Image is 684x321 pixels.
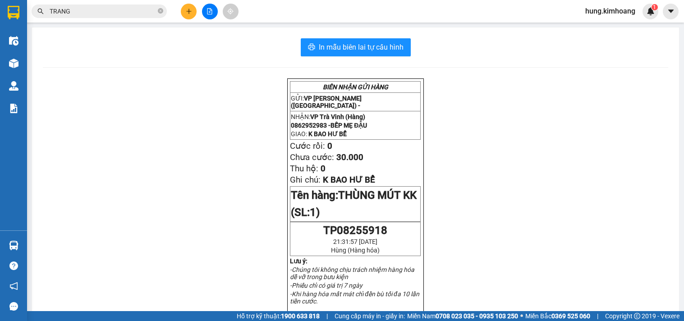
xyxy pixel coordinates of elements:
button: file-add [202,4,218,19]
img: warehouse-icon [9,59,18,68]
span: Miền Nam [407,311,518,321]
img: logo-vxr [8,6,19,19]
span: caret-down [667,7,675,15]
button: caret-down [663,4,679,19]
span: Miền Bắc [525,311,590,321]
strong: BIÊN NHẬN GỬI HÀNG [323,83,388,91]
span: TP08255918 [323,224,387,237]
span: THÙNG MÚT KK (SL: [291,189,417,219]
img: warehouse-icon [9,241,18,250]
span: Cung cấp máy in - giấy in: [335,311,405,321]
span: Hùng (Hàng hóa) [331,247,380,254]
span: Cước rồi: [290,141,325,151]
img: warehouse-icon [9,81,18,91]
span: | [597,311,598,321]
span: 0 [327,141,332,151]
span: Ghi chú: [290,175,321,185]
input: Tìm tên, số ĐT hoặc mã đơn [50,6,156,16]
em: -Chúng tôi không chịu trách nhiệm hàng hóa dễ vỡ trong bưu kiện [290,266,414,280]
span: 1) [310,206,320,219]
span: GIAO: [291,130,347,138]
strong: 0369 525 060 [551,312,590,320]
button: aim [223,4,239,19]
span: file-add [207,8,213,14]
span: notification [9,282,18,290]
span: 30.000 [336,152,363,162]
span: Chưa cước: [290,152,334,162]
button: printerIn mẫu biên lai tự cấu hình [301,38,411,56]
em: -Phiếu chỉ có giá trị 7 ngày [290,282,363,289]
span: 0 [321,164,326,174]
span: ⚪️ [520,314,523,318]
sup: 1 [652,4,658,10]
strong: 0708 023 035 - 0935 103 250 [436,312,518,320]
span: copyright [634,313,640,319]
span: 21:31:57 [DATE] [333,238,377,245]
span: K BAO HƯ BỂ [323,175,375,185]
span: Hỗ trợ kỹ thuật: [237,311,320,321]
span: plus [186,8,192,14]
span: | [326,311,328,321]
span: close-circle [158,8,163,14]
span: printer [308,43,315,52]
span: 1 [653,4,656,10]
em: -Khi hàng hóa mất mát chỉ đền bù tối đa 10 lần tiền cước. [290,290,419,305]
span: close-circle [158,7,163,16]
span: hung.kimhoang [578,5,643,17]
span: Thu hộ: [290,164,318,174]
span: message [9,302,18,311]
p: NHẬN: [291,113,420,120]
span: search [37,8,44,14]
span: aim [227,8,234,14]
span: VP Trà Vinh (Hàng) [310,113,365,120]
button: plus [181,4,197,19]
span: question-circle [9,261,18,270]
span: Tên hàng: [291,189,417,219]
span: VP [PERSON_NAME] ([GEOGRAPHIC_DATA]) - [291,95,362,109]
img: icon-new-feature [647,7,655,15]
strong: Lưu ý: [290,257,308,265]
p: GỬI: [291,95,420,109]
span: K BAO HƯ BỂ [308,130,347,138]
span: 0862952983 - [291,122,367,129]
strong: 1900 633 818 [281,312,320,320]
img: warehouse-icon [9,36,18,46]
img: solution-icon [9,104,18,113]
span: BẾP MẸ ĐẬU [331,122,367,129]
span: In mẫu biên lai tự cấu hình [319,41,404,53]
